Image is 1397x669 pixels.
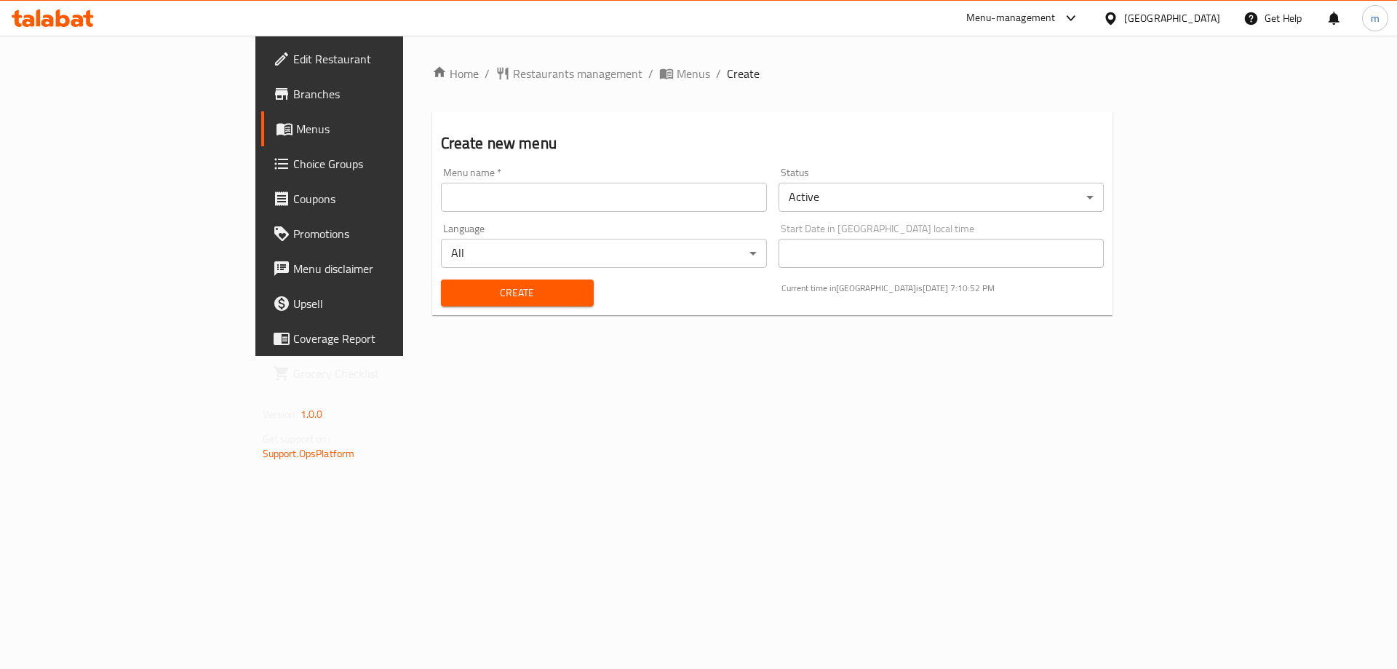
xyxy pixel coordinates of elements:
a: Branches [261,76,489,111]
span: m [1371,10,1380,26]
span: Create [453,284,582,302]
li: / [648,65,653,82]
div: [GEOGRAPHIC_DATA] [1124,10,1220,26]
span: Create [727,65,760,82]
span: Get support on: [263,429,330,448]
span: Edit Restaurant [293,50,477,68]
span: Upsell [293,295,477,312]
span: Restaurants management [513,65,642,82]
a: Promotions [261,216,489,251]
a: Support.OpsPlatform [263,444,355,463]
div: Menu-management [966,9,1056,27]
a: Menu disclaimer [261,251,489,286]
span: Branches [293,85,477,103]
span: Promotions [293,225,477,242]
a: Grocery Checklist [261,356,489,391]
p: Current time in [GEOGRAPHIC_DATA] is [DATE] 7:10:52 PM [781,282,1105,295]
input: Please enter Menu name [441,183,767,212]
li: / [716,65,721,82]
a: Coupons [261,181,489,216]
div: Active [779,183,1105,212]
span: Coupons [293,190,477,207]
a: Choice Groups [261,146,489,181]
a: Upsell [261,286,489,321]
nav: breadcrumb [432,65,1113,82]
span: Menus [296,120,477,138]
a: Coverage Report [261,321,489,356]
div: All [441,239,767,268]
a: Edit Restaurant [261,41,489,76]
a: Menus [659,65,710,82]
span: Menus [677,65,710,82]
button: Create [441,280,594,306]
span: Choice Groups [293,155,477,173]
a: Menus [261,111,489,146]
span: Coverage Report [293,330,477,347]
span: Grocery Checklist [293,365,477,382]
h2: Create new menu [441,132,1105,154]
span: Version: [263,405,298,424]
a: Restaurants management [495,65,642,82]
span: 1.0.0 [301,405,323,424]
span: Menu disclaimer [293,260,477,277]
